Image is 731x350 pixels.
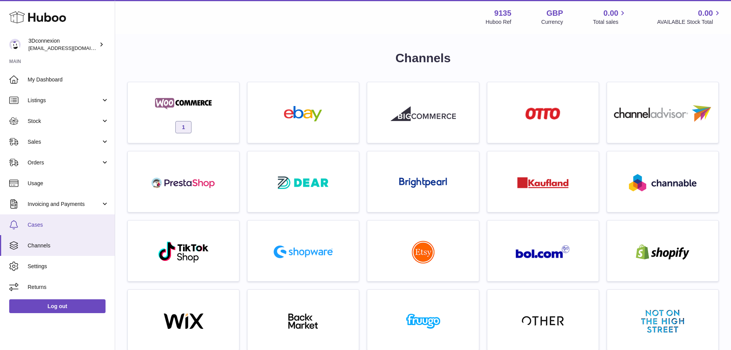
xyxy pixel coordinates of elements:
span: Cases [28,221,109,229]
img: roseta-channel-advisor [614,105,711,122]
img: roseta-dear [276,174,331,191]
a: woocommerce 1 [132,86,235,139]
strong: 9135 [494,8,512,18]
span: My Dashboard [28,76,109,83]
a: notonthehighstreet [611,294,714,347]
span: Channels [28,242,109,249]
a: roseta-bigcommerce [371,86,475,139]
img: roseta-otto [525,108,560,119]
a: roseta-otto [491,86,595,139]
a: shopify [611,224,714,277]
span: Sales [28,138,101,146]
a: roseta-brightpearl [371,155,475,208]
span: Stock [28,118,101,125]
a: roseta-dear [251,155,355,208]
img: roseta-tiktokshop [158,241,210,263]
a: Log out [9,299,106,313]
a: backmarket [251,294,355,347]
span: Settings [28,263,109,270]
a: 0.00 AVAILABLE Stock Total [657,8,722,26]
img: roseta-kaufland [517,177,569,188]
span: 0.00 [698,8,713,18]
img: roseta-prestashop [151,175,216,191]
a: roseta-channel-advisor [611,86,714,139]
a: roseta-kaufland [491,155,595,208]
div: Huboo Ref [486,18,512,26]
img: roseta-shopware [271,242,336,261]
a: roseta-shopware [251,224,355,277]
img: notonthehighstreet [641,310,684,333]
a: other [491,294,595,347]
img: fruugo [391,314,456,329]
span: Invoicing and Payments [28,201,101,208]
span: 0.00 [604,8,619,18]
strong: GBP [546,8,563,18]
img: woocommerce [151,96,216,111]
div: Currency [541,18,563,26]
span: 1 [175,121,191,133]
a: ebay [251,86,355,139]
div: 3Dconnexion [28,37,97,52]
a: wix [132,294,235,347]
img: roseta-bol [516,245,570,259]
img: backmarket [271,314,336,329]
span: AVAILABLE Stock Total [657,18,722,26]
img: roseta-channable [629,174,696,191]
span: Returns [28,284,109,291]
img: roseta-brightpearl [399,177,447,188]
a: roseta-channable [611,155,714,208]
img: order_eu@3dconnexion.com [9,39,21,50]
span: Total sales [593,18,627,26]
a: 0.00 Total sales [593,8,627,26]
img: other [522,315,564,327]
span: Usage [28,180,109,187]
span: Orders [28,159,101,166]
img: wix [151,314,216,329]
a: roseta-etsy [371,224,475,277]
a: roseta-tiktokshop [132,224,235,277]
span: [EMAIL_ADDRESS][DOMAIN_NAME] [28,45,113,51]
span: Listings [28,97,101,104]
a: fruugo [371,294,475,347]
a: roseta-bol [491,224,595,277]
img: roseta-bigcommerce [391,106,456,121]
img: roseta-etsy [412,241,435,264]
h1: Channels [127,50,719,66]
img: shopify [630,244,695,260]
a: roseta-prestashop [132,155,235,208]
img: ebay [271,106,336,121]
